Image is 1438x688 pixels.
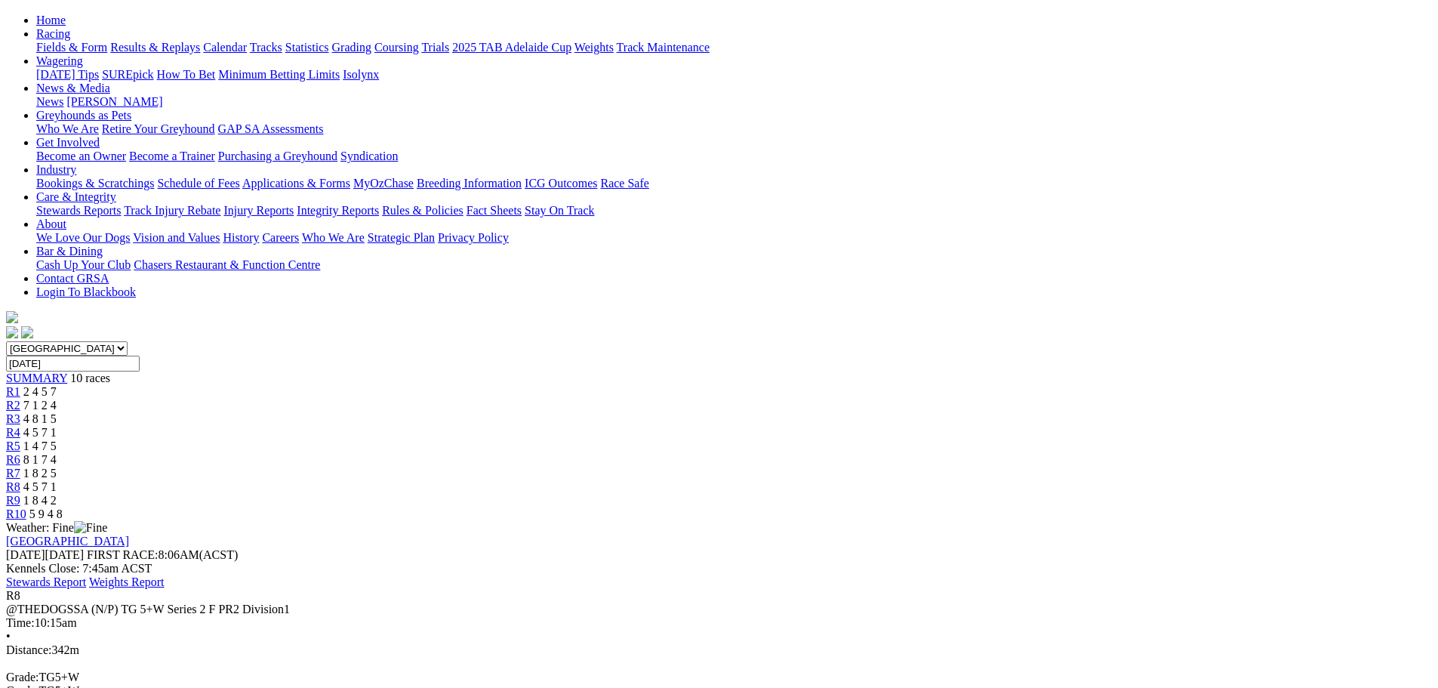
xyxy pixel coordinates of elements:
[374,41,419,54] a: Coursing
[6,326,18,338] img: facebook.svg
[353,177,414,190] a: MyOzChase
[223,204,294,217] a: Injury Reports
[36,190,116,203] a: Care & Integrity
[23,494,57,507] span: 1 8 4 2
[23,412,57,425] span: 4 8 1 5
[297,204,379,217] a: Integrity Reports
[36,285,136,298] a: Login To Blackbook
[382,204,463,217] a: Rules & Policies
[36,231,1432,245] div: About
[36,150,126,162] a: Become an Owner
[6,548,84,561] span: [DATE]
[102,122,215,135] a: Retire Your Greyhound
[36,122,99,135] a: Who We Are
[36,95,1432,109] div: News & Media
[218,122,324,135] a: GAP SA Assessments
[6,616,1432,630] div: 10:15am
[6,508,26,520] span: R10
[36,68,99,81] a: [DATE] Tips
[157,68,216,81] a: How To Bet
[332,41,371,54] a: Grading
[242,177,350,190] a: Applications & Forms
[250,41,282,54] a: Tracks
[203,41,247,54] a: Calendar
[23,440,57,452] span: 1 4 7 5
[6,521,107,534] span: Weather: Fine
[87,548,158,561] span: FIRST RACE:
[417,177,522,190] a: Breeding Information
[36,27,70,40] a: Racing
[36,14,66,26] a: Home
[89,575,165,588] a: Weights Report
[262,231,299,244] a: Careers
[36,218,66,230] a: About
[6,643,51,656] span: Distance:
[6,494,20,507] a: R9
[6,372,67,384] a: SUMMARY
[110,41,200,54] a: Results & Replays
[23,426,57,439] span: 4 5 7 1
[6,453,20,466] a: R6
[23,467,57,480] span: 1 8 2 5
[525,204,594,217] a: Stay On Track
[36,272,109,285] a: Contact GRSA
[6,399,20,412] a: R2
[36,41,107,54] a: Fields & Form
[74,521,107,535] img: Fine
[36,68,1432,82] div: Wagering
[6,356,140,372] input: Select date
[36,54,83,67] a: Wagering
[70,372,110,384] span: 10 races
[133,231,220,244] a: Vision and Values
[223,231,259,244] a: History
[102,68,153,81] a: SUREpick
[6,671,1432,684] div: TG5+W
[36,109,131,122] a: Greyhounds as Pets
[285,41,329,54] a: Statistics
[6,535,129,548] a: [GEOGRAPHIC_DATA]
[23,385,57,398] span: 2 4 5 7
[6,467,20,480] a: R7
[6,603,1432,616] div: @THEDOGSSA (N/P) TG 5+W Series 2 F PR2 Division1
[525,177,597,190] a: ICG Outcomes
[218,150,337,162] a: Purchasing a Greyhound
[36,150,1432,163] div: Get Involved
[467,204,522,217] a: Fact Sheets
[6,575,86,588] a: Stewards Report
[36,82,110,94] a: News & Media
[36,258,131,271] a: Cash Up Your Club
[6,311,18,323] img: logo-grsa-white.png
[36,95,63,108] a: News
[6,643,1432,657] div: 342m
[124,204,220,217] a: Track Injury Rebate
[617,41,710,54] a: Track Maintenance
[157,177,239,190] a: Schedule of Fees
[6,426,20,439] a: R4
[6,616,35,629] span: Time:
[452,41,571,54] a: 2025 TAB Adelaide Cup
[36,177,154,190] a: Bookings & Scratchings
[6,589,20,602] span: R8
[421,41,449,54] a: Trials
[340,150,398,162] a: Syndication
[6,480,20,493] span: R8
[36,136,100,149] a: Get Involved
[302,231,365,244] a: Who We Are
[36,258,1432,272] div: Bar & Dining
[6,630,11,643] span: •
[23,480,57,493] span: 4 5 7 1
[6,412,20,425] a: R3
[36,231,130,244] a: We Love Our Dogs
[36,122,1432,136] div: Greyhounds as Pets
[36,41,1432,54] div: Racing
[29,508,63,520] span: 5 9 4 8
[6,385,20,398] a: R1
[438,231,509,244] a: Privacy Policy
